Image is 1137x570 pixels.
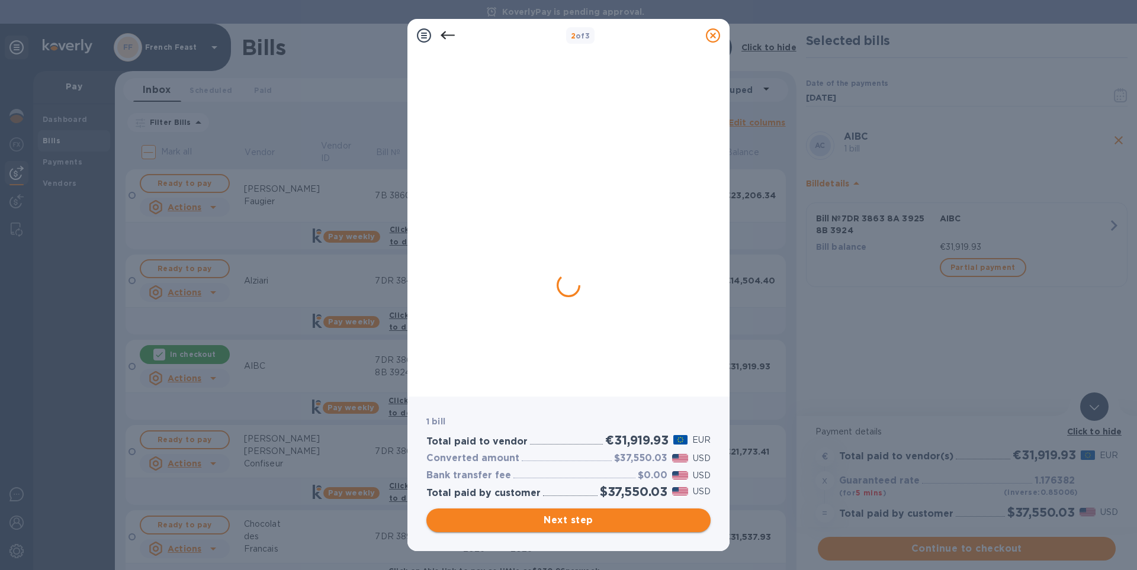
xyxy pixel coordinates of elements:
button: Next step [426,508,711,532]
p: USD [693,485,711,498]
p: USD [693,452,711,465]
img: USD [672,471,688,479]
span: 2 [571,31,576,40]
img: USD [672,454,688,462]
span: Next step [436,513,701,527]
h3: Bank transfer fee [426,470,511,481]
b: 1 bill [426,417,445,426]
p: EUR [692,434,711,446]
h3: Total paid to vendor [426,436,528,447]
h3: $37,550.03 [614,453,667,464]
h3: Total paid by customer [426,488,541,499]
h3: $0.00 [638,470,667,481]
img: USD [672,487,688,495]
h2: $37,550.03 [600,484,667,499]
b: of 3 [571,31,590,40]
h2: €31,919.93 [605,433,668,447]
p: USD [693,469,711,482]
h3: Converted amount [426,453,519,464]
